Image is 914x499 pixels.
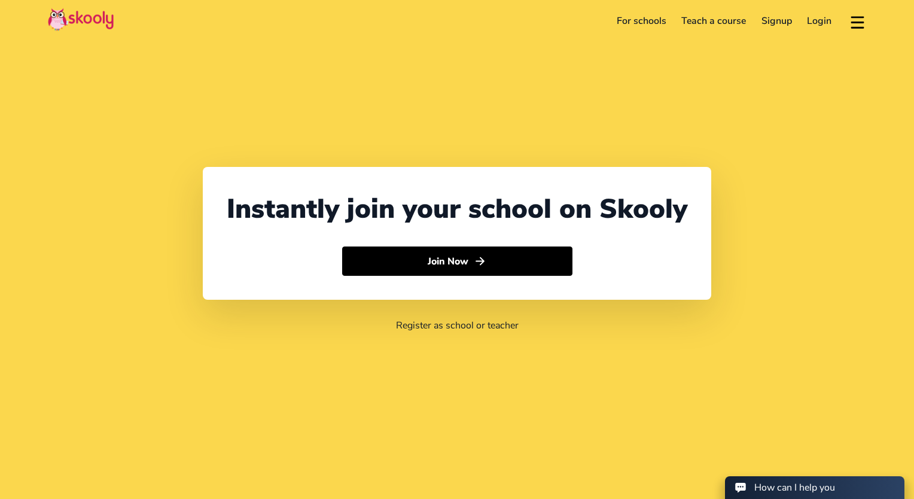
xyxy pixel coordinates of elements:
[474,255,486,267] ion-icon: arrow forward outline
[48,8,114,31] img: Skooly
[396,319,519,332] a: Register as school or teacher
[674,11,754,31] a: Teach a course
[800,11,840,31] a: Login
[342,247,572,276] button: Join Nowarrow forward outline
[609,11,674,31] a: For schools
[227,191,687,227] div: Instantly join your school on Skooly
[754,11,800,31] a: Signup
[849,11,866,31] button: menu outline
